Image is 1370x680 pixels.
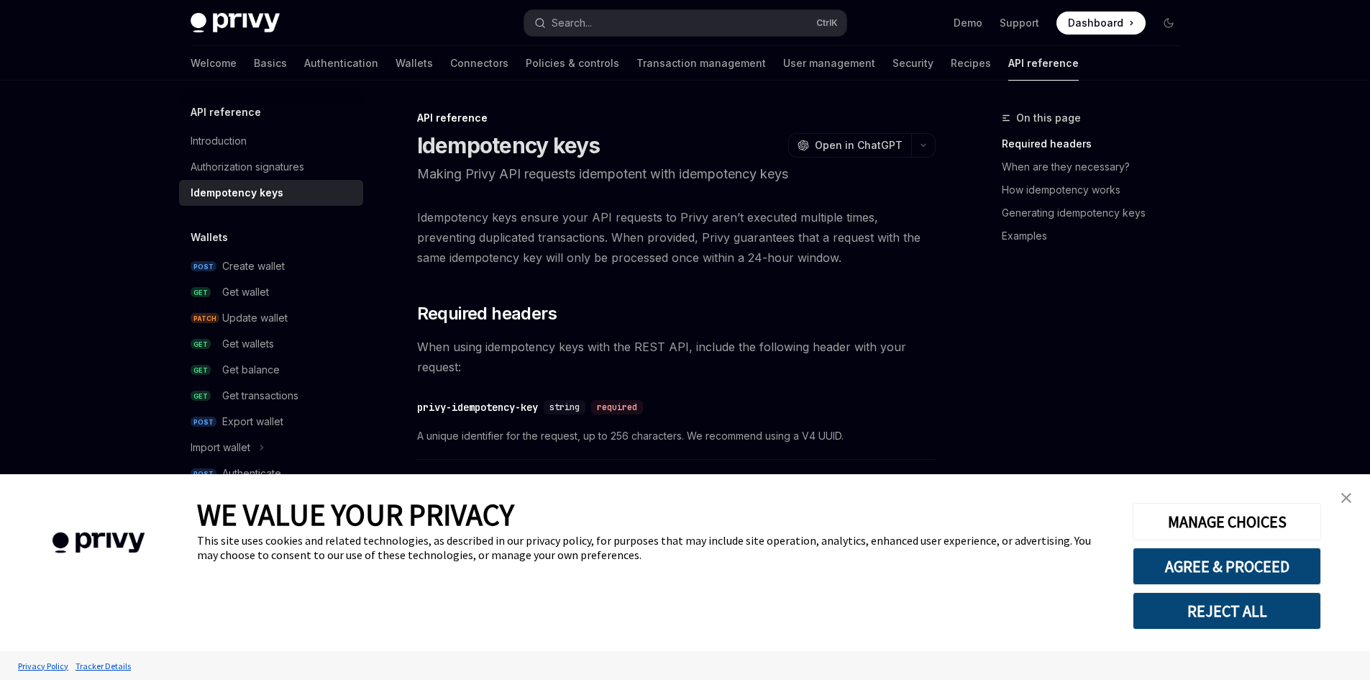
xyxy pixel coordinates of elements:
[179,383,363,409] a: GETGet transactions
[549,402,580,413] span: string
[1056,12,1146,35] a: Dashboard
[197,533,1111,562] div: This site uses cookies and related technologies, as described in our privacy policy, for purposes...
[815,138,903,153] span: Open in ChatGPT
[191,313,219,324] span: PATCH
[72,653,134,679] a: Tracker Details
[191,261,216,272] span: POST
[191,158,304,176] div: Authorization signatures
[179,180,363,206] a: Idempotency keys
[191,46,237,81] a: Welcome
[636,46,766,81] a: Transaction management
[22,512,175,574] img: company logo
[179,331,363,357] a: GETGet wallets
[1002,132,1192,155] a: Required headers
[191,468,216,479] span: POST
[222,258,285,275] div: Create wallet
[1002,178,1192,201] a: How idempotency works
[1133,548,1321,585] button: AGREE & PROCEED
[450,46,508,81] a: Connectors
[191,339,211,350] span: GET
[1000,16,1039,30] a: Support
[254,46,287,81] a: Basics
[191,229,228,246] h5: Wallets
[222,309,288,327] div: Update wallet
[179,461,363,486] a: POSTAuthenticate
[191,132,247,150] div: Introduction
[417,302,557,325] span: Required headers
[197,496,514,533] span: WE VALUE YOUR PRIVACY
[14,653,72,679] a: Privacy Policy
[191,365,211,376] span: GET
[788,133,911,158] button: Open in ChatGPT
[191,104,261,121] h5: API reference
[892,46,933,81] a: Security
[417,132,600,158] h1: Idempotency keys
[179,128,363,154] a: Introduction
[417,207,936,268] span: Idempotency keys ensure your API requests to Privy aren’t executed multiple times, preventing dup...
[417,111,936,125] div: API reference
[304,46,378,81] a: Authentication
[1068,16,1123,30] span: Dashboard
[1332,484,1361,512] a: close banner
[191,184,283,201] div: Idempotency keys
[191,391,211,402] span: GET
[222,335,274,353] div: Get wallets
[179,409,363,435] a: POSTExport wallet
[951,46,991,81] a: Recipes
[179,154,363,180] a: Authorization signatures
[417,400,538,414] div: privy-idempotency-key
[179,435,363,461] button: Import wallet
[1133,592,1321,630] button: REJECT ALL
[396,46,433,81] a: Wallets
[179,357,363,383] a: GETGet balance
[1133,503,1321,540] button: MANAGE CHOICES
[179,305,363,331] a: PATCHUpdate wallet
[591,400,643,414] div: required
[954,16,982,30] a: Demo
[1341,493,1351,503] img: close banner
[1157,12,1180,35] button: Toggle dark mode
[526,46,619,81] a: Policies & controls
[191,439,250,456] div: Import wallet
[1016,109,1081,127] span: On this page
[1002,155,1192,178] a: When are they necessary?
[222,361,280,378] div: Get balance
[222,284,269,301] div: Get wallet
[816,17,838,29] span: Ctrl K
[1002,225,1192,248] a: Examples
[552,14,592,32] div: Search...
[222,465,281,482] div: Authenticate
[191,287,211,298] span: GET
[417,427,936,445] span: A unique identifier for the request, up to 256 characters. We recommend using a V4 UUID.
[1008,46,1079,81] a: API reference
[1002,201,1192,225] a: Generating idempotency keys
[783,46,875,81] a: User management
[179,253,363,279] a: POSTCreate wallet
[417,164,936,184] p: Making Privy API requests idempotent with idempotency keys
[179,279,363,305] a: GETGet wallet
[524,10,846,36] button: Search...CtrlK
[222,387,298,404] div: Get transactions
[191,13,280,33] img: dark logo
[222,413,283,430] div: Export wallet
[191,417,216,427] span: POST
[417,337,936,377] span: When using idempotency keys with the REST API, include the following header with your request:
